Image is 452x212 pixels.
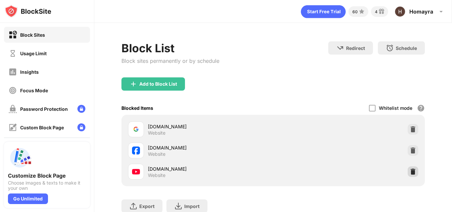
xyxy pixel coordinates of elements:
[409,8,433,15] div: Homayra
[8,146,32,170] img: push-custom-page.svg
[20,88,48,93] div: Focus Mode
[148,151,165,157] div: Website
[20,125,64,130] div: Custom Block Page
[148,172,165,178] div: Website
[148,123,273,130] div: [DOMAIN_NAME]
[375,9,378,14] div: 4
[77,105,85,113] img: lock-menu.svg
[132,147,140,154] img: favicons
[346,45,365,51] div: Redirect
[8,180,86,191] div: Choose images & texts to make it your own
[358,8,366,16] img: points-small.svg
[9,105,17,113] img: password-protection-off.svg
[9,49,17,58] img: time-usage-off.svg
[20,106,68,112] div: Password Protection
[20,32,45,38] div: Block Sites
[9,68,17,76] img: insights-off.svg
[139,81,177,87] div: Add to Block List
[5,5,51,18] img: logo-blocksite.svg
[9,31,17,39] img: block-on.svg
[121,105,153,111] div: Blocked Items
[77,123,85,131] img: lock-menu.svg
[148,144,273,151] div: [DOMAIN_NAME]
[148,165,273,172] div: [DOMAIN_NAME]
[396,45,417,51] div: Schedule
[9,86,17,95] img: focus-off.svg
[132,168,140,176] img: favicons
[352,9,358,14] div: 60
[20,51,47,56] div: Usage Limit
[9,123,17,132] img: customize-block-page-off.svg
[20,69,39,75] div: Insights
[121,41,219,55] div: Block List
[395,6,405,17] img: ACg8ocJy2mlnDf5Ybt0WF3li1ko_01f3E7UEzL7rgsssWU5WJgQ3LA=s96-c
[139,203,155,209] div: Export
[8,193,48,204] div: Go Unlimited
[184,203,200,209] div: Import
[379,105,412,111] div: Whitelist mode
[378,8,385,16] img: reward-small.svg
[132,125,140,133] img: favicons
[148,130,165,136] div: Website
[301,5,346,18] div: animation
[121,58,219,64] div: Block sites permanently or by schedule
[8,172,86,179] div: Customize Block Page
